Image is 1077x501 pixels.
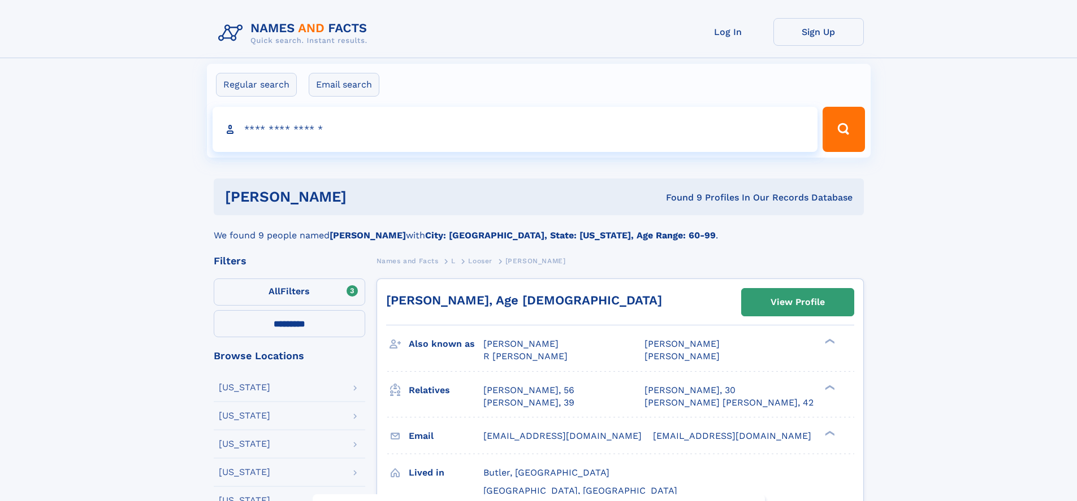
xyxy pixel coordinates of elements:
[645,384,736,397] a: [PERSON_NAME], 30
[483,397,574,409] a: [PERSON_NAME], 39
[645,397,814,409] a: [PERSON_NAME] [PERSON_NAME], 42
[483,430,642,441] span: [EMAIL_ADDRESS][DOMAIN_NAME]
[409,334,483,354] h3: Also known as
[645,351,720,361] span: [PERSON_NAME]
[225,190,507,204] h1: [PERSON_NAME]
[771,289,825,315] div: View Profile
[468,257,492,265] span: Looser
[219,468,270,477] div: [US_STATE]
[773,18,864,46] a: Sign Up
[219,383,270,392] div: [US_STATE]
[425,230,716,241] b: City: [GEOGRAPHIC_DATA], State: [US_STATE], Age Range: 60-99
[216,73,297,97] label: Regular search
[386,293,662,307] a: [PERSON_NAME], Age [DEMOGRAPHIC_DATA]
[214,256,365,266] div: Filters
[822,338,836,345] div: ❯
[409,426,483,446] h3: Email
[409,381,483,400] h3: Relatives
[645,338,720,349] span: [PERSON_NAME]
[683,18,773,46] a: Log In
[219,411,270,420] div: [US_STATE]
[213,107,818,152] input: search input
[483,384,574,397] a: [PERSON_NAME], 56
[822,384,836,391] div: ❯
[483,467,609,478] span: Butler, [GEOGRAPHIC_DATA]
[214,215,864,242] div: We found 9 people named with .
[742,289,854,316] a: View Profile
[822,429,836,437] div: ❯
[309,73,379,97] label: Email search
[451,257,456,265] span: L
[269,286,280,297] span: All
[653,430,811,441] span: [EMAIL_ADDRESS][DOMAIN_NAME]
[214,278,365,306] label: Filters
[483,485,677,496] span: [GEOGRAPHIC_DATA], [GEOGRAPHIC_DATA]
[409,463,483,482] h3: Lived in
[377,254,439,268] a: Names and Facts
[506,191,853,204] div: Found 9 Profiles In Our Records Database
[505,257,566,265] span: [PERSON_NAME]
[451,254,456,268] a: L
[483,351,568,361] span: R [PERSON_NAME]
[823,107,864,152] button: Search Button
[219,439,270,448] div: [US_STATE]
[214,351,365,361] div: Browse Locations
[214,18,377,49] img: Logo Names and Facts
[468,254,492,268] a: Looser
[483,338,559,349] span: [PERSON_NAME]
[330,230,406,241] b: [PERSON_NAME]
